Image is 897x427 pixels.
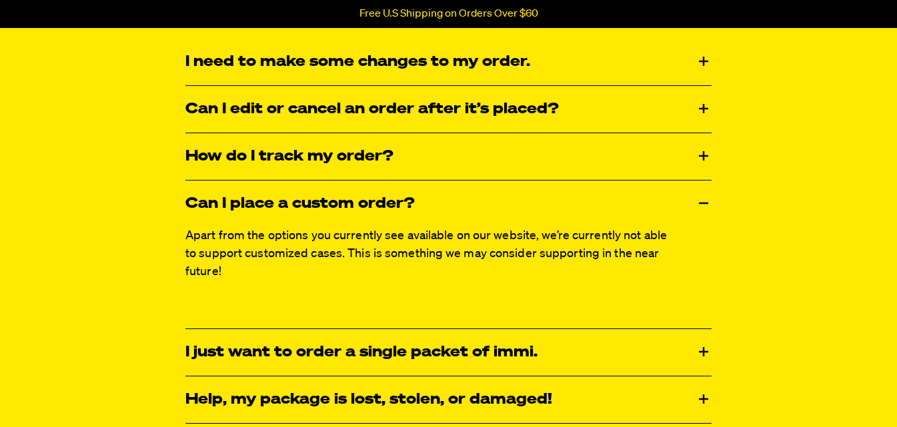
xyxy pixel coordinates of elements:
div: I just want to order a single packet of immi. [185,329,712,376]
div: I need to make some changes to my order. [185,39,712,85]
div: Help, my package is lost, stolen, or damaged! [185,376,712,423]
p: Free U.S Shipping on Orders Over $60 [359,8,538,20]
div: Can I place a custom order? [185,181,712,227]
div: How do I track my order? [185,133,712,180]
div: Can I edit or cancel an order after it’s placed? [185,86,712,133]
span: Apart from the options you currently see available on our website, we’re currently not able to su... [185,230,667,278]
